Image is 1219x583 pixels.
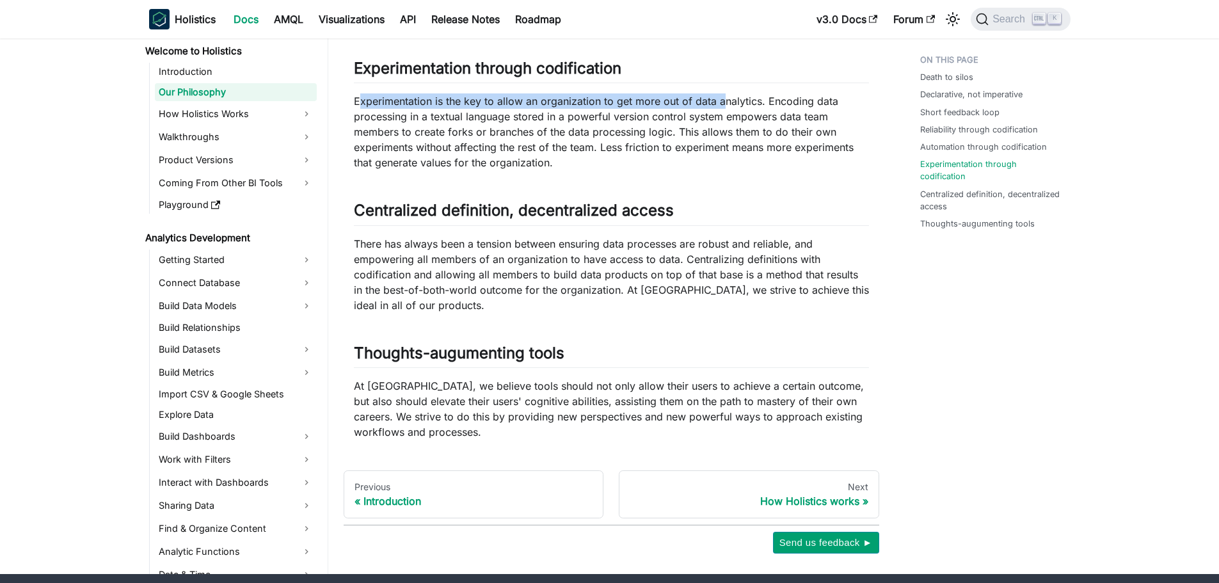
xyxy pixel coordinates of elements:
h2: Centralized definition, decentralized access [354,201,869,225]
a: API [392,9,424,29]
a: Explore Data [155,406,317,424]
a: Sharing Data [155,495,317,516]
div: Previous [355,481,593,493]
a: Playground [155,196,317,214]
a: Getting Started [155,250,317,270]
a: Docs [226,9,266,29]
a: Analytic Functions [155,541,317,562]
a: HolisticsHolistics [149,9,216,29]
a: How Holistics Works [155,104,317,124]
button: Send us feedback ► [773,532,879,554]
nav: Docs pages [344,470,879,519]
a: Centralized definition, decentralized access [920,188,1063,212]
a: v3.0 Docs [809,9,886,29]
a: AMQL [266,9,311,29]
a: Death to silos [920,71,973,83]
a: Welcome to Holistics [141,42,317,60]
a: Visualizations [311,9,392,29]
a: Walkthroughs [155,127,317,147]
a: Find & Organize Content [155,518,317,539]
a: Coming From Other BI Tools [155,173,317,193]
p: Experimentation is the key to allow an organization to get more out of data analytics. Encoding d... [354,93,869,170]
b: Holistics [175,12,216,27]
a: Introduction [155,63,317,81]
a: NextHow Holistics works [619,470,879,519]
a: PreviousIntroduction [344,470,604,519]
h2: Thoughts-augumenting tools [354,344,869,368]
a: Connect Database [155,273,317,293]
button: Switch between dark and light mode (currently light mode) [943,9,963,29]
a: Short feedback loop [920,106,1000,118]
a: Build Data Models [155,296,317,316]
button: Search (Ctrl+K) [971,8,1070,31]
div: Next [630,481,868,493]
div: How Holistics works [630,495,868,507]
p: There has always been a tension between ensuring data processes are robust and reliable, and empo... [354,236,869,313]
h2: Experimentation through codification [354,59,869,83]
a: Build Metrics [155,362,317,383]
a: Build Dashboards [155,426,317,447]
kbd: K [1048,13,1061,24]
img: Holistics [149,9,170,29]
a: Work with Filters [155,449,317,470]
p: At [GEOGRAPHIC_DATA], we believe tools should not only allow their users to achieve a certain out... [354,378,869,440]
a: Automation through codification [920,141,1047,153]
a: Build Relationships [155,319,317,337]
a: Thoughts-augumenting tools [920,218,1035,230]
div: Introduction [355,495,593,507]
a: Release Notes [424,9,507,29]
a: Reliability through codification [920,124,1038,136]
a: Analytics Development [141,229,317,247]
a: Import CSV & Google Sheets [155,385,317,403]
a: Forum [886,9,943,29]
a: Product Versions [155,150,317,170]
a: Experimentation through codification [920,158,1063,182]
span: Send us feedback ► [779,534,873,551]
a: Declarative, not imperative [920,88,1023,100]
a: Build Datasets [155,339,317,360]
a: Our Philosophy [155,83,317,101]
span: Search [989,13,1033,25]
nav: Docs sidebar [136,29,328,574]
a: Interact with Dashboards [155,472,317,493]
a: Roadmap [507,9,569,29]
